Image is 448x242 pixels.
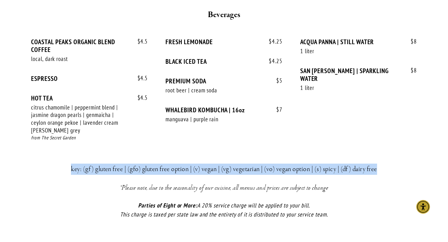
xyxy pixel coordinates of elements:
[31,55,130,63] div: local, dark roast
[138,38,141,45] span: $
[166,86,264,94] div: root beer | cream soda
[276,77,279,84] span: $
[263,58,282,65] span: 4.25
[208,9,240,20] strong: Beverages
[263,38,282,45] span: 4.25
[138,94,141,101] span: $
[269,38,272,45] span: $
[300,47,399,55] div: 1 liter
[270,77,282,84] span: 5
[31,104,130,134] div: citrus chamomile | peppermint blend | jasmine dragon pearls | genmaicha | ceylon orange pekoe | l...
[138,74,141,82] span: $
[300,84,399,92] div: 1 liter
[269,57,272,65] span: $
[131,38,148,45] span: 4.5
[411,38,414,45] span: $
[31,75,148,82] div: ESPRESSO
[411,67,414,74] span: $
[270,106,282,113] span: 7
[166,77,282,85] div: PREMIUM SODA
[166,38,282,46] div: FRESH LEMONADE
[31,38,148,54] div: COASTAL PEAKS ORGANIC BLEND COFFEE
[31,94,148,102] div: HOT TEA
[166,115,264,123] div: manguava | purple rain
[31,134,148,142] div: from The Secret Garden
[300,38,417,46] div: ACQUA PANNA | STILL WATER
[166,58,282,65] div: BLACK ICED TEA
[404,38,417,45] span: 8
[43,164,405,175] h3: key: (gf) gluten free | (gfo) gluten free option | (v) vegan | (vg) vegetarian | (vo) vegan optio...
[404,67,417,74] span: 8
[131,94,148,101] span: 4.5
[300,67,417,82] div: SAN [PERSON_NAME] | SPARKLING WATER
[120,184,329,192] em: *Please note, due to the seasonality of our cuisine, all menus and prices are subject to change
[120,202,328,218] em: A 20% service charge will be applied to your bill. This charge is taxed per state law and the ent...
[166,106,282,114] div: WHALEBIRD KOMBUCHA | 16oz
[416,200,430,214] div: Accessibility Menu
[131,75,148,82] span: 4.5
[138,202,197,209] em: Parties of Eight or More:
[276,106,279,113] span: $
